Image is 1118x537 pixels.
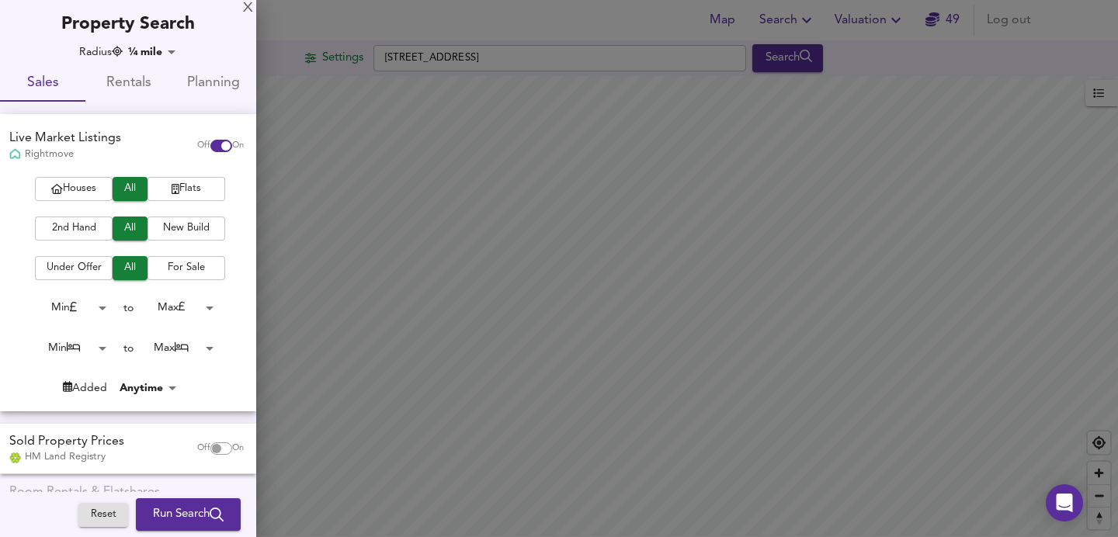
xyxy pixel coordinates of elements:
[148,177,225,201] button: Flats
[35,217,113,241] button: 2nd Hand
[9,147,121,161] div: Rightmove
[123,300,134,316] div: to
[79,44,123,60] div: Radius
[113,177,148,201] button: All
[115,380,182,396] div: Anytime
[120,259,140,277] span: All
[180,71,247,95] span: Planning
[148,256,225,280] button: For Sale
[9,433,124,451] div: Sold Property Prices
[43,220,105,237] span: 2nd Hand
[232,140,244,152] span: On
[120,180,140,198] span: All
[113,256,148,280] button: All
[123,341,134,356] div: to
[1046,484,1083,521] div: Open Intercom Messenger
[134,336,219,360] div: Max
[9,130,121,147] div: Live Market Listings
[35,256,113,280] button: Under Offer
[9,450,124,464] div: HM Land Registry
[63,380,107,396] div: Added
[26,296,112,320] div: Min
[86,506,120,524] span: Reset
[43,259,105,277] span: Under Offer
[197,140,210,152] span: Off
[232,442,244,455] span: On
[26,336,112,360] div: Min
[9,452,21,463] img: Land Registry
[43,180,105,198] span: Houses
[155,180,217,198] span: Flats
[95,71,161,95] span: Rentals
[123,44,181,60] div: ¼ mile
[9,71,76,95] span: Sales
[78,503,128,527] button: Reset
[155,259,217,277] span: For Sale
[197,442,210,455] span: Off
[155,220,217,237] span: New Build
[120,220,140,237] span: All
[148,217,225,241] button: New Build
[113,217,148,241] button: All
[9,148,21,161] img: Rightmove
[134,296,219,320] div: Max
[136,498,241,531] button: Run Search
[243,3,253,14] div: X
[153,504,224,525] span: Run Search
[35,177,113,201] button: Houses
